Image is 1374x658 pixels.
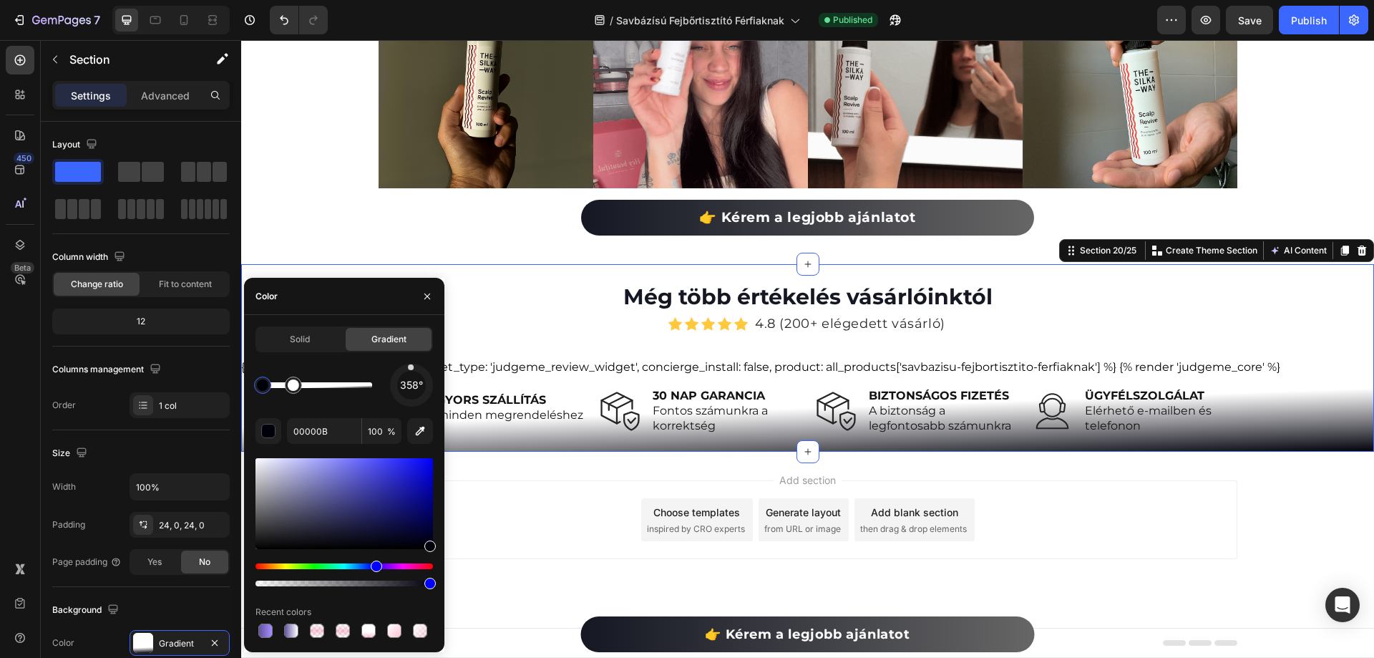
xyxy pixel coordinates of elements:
img: i2.svg [575,351,615,392]
p: Advanced [141,88,190,103]
button: 7 [6,6,107,34]
div: Layout [52,135,100,155]
button: AI Content [1025,202,1088,219]
div: Publish [1291,13,1327,28]
strong: BIZTONSÁGOS FIZETÉS [628,349,768,362]
div: Background [52,601,122,620]
span: Save [1238,14,1262,26]
input: Eg: FFFFFF [287,418,361,444]
div: Add blank section [630,465,717,480]
span: legfontosabb számunkra [628,379,770,392]
div: 450 [14,153,34,164]
span: Yes [147,556,162,569]
iframe: Design area [241,40,1374,658]
div: Page padding [52,556,122,569]
span: then drag & drop elements [619,483,726,495]
h2: Még több értékelés vásárlóinktól [148,241,985,272]
strong: 30 NAP GARANCIA [411,349,524,362]
strong: 👉 Kérem a legjobb ajánlatot [464,586,668,602]
span: telefonon [844,379,900,392]
img: i4.svg [791,351,832,392]
div: Order [52,399,76,412]
span: inspired by CRO experts [406,483,504,495]
span: / [610,13,613,28]
div: Padding [52,518,85,531]
div: Recent colors [255,606,311,619]
div: 12 [55,311,227,332]
img: i1.svg [142,347,183,388]
span: Add section [532,432,600,447]
span: Change ratio [71,278,123,291]
p: 4.8 (200+ elégedett vásárló) [514,274,704,294]
a: 👉 Kérem a legjobb ajánlatot [340,160,793,195]
span: Published [833,14,872,26]
div: Width [52,480,76,493]
p: Settings [71,88,111,103]
div: Undo/Redo [270,6,328,34]
a: 👉 Kérem a legjobb ajánlatot [340,576,793,612]
div: Column width [52,248,128,267]
span: % [387,425,396,438]
span: minden megrendeléshez [195,368,342,382]
span: A biztonság a [628,364,704,377]
input: Auto [130,474,229,500]
div: Generate layout [525,465,600,480]
div: 24, 0, 24, 0 [159,519,226,532]
span: Fontos számunkra a korrektség [411,364,527,392]
button: Publish [1279,6,1339,34]
div: Columns management [52,360,164,379]
div: Open Intercom Messenger [1325,588,1360,622]
span: Solid [290,333,310,346]
div: 1 col [159,400,226,412]
strong: ÜGYFÉLSZOLGÁLAT [844,349,963,362]
button: Save [1226,6,1273,34]
span: 358° [400,377,423,394]
strong: 👉 Kérem a legjobb ajánlatot [458,169,674,185]
div: Gradient [159,637,200,650]
div: Choose templates [412,465,499,480]
span: Gradient [371,333,406,346]
span: Fit to content [159,278,212,291]
div: Section 20/25 [836,204,898,217]
p: 7 [94,11,100,29]
div: Color [52,637,74,649]
p: Section [69,51,187,68]
span: Savbázísú Fejbőrtisztító Férfiaknak [616,13,784,28]
div: Size [52,444,90,463]
p: Create Theme Section [925,204,1016,217]
span: No [199,556,210,569]
strong: GYORS SZÁLLÍTÁS [195,353,305,367]
span: from URL or image [523,483,600,495]
div: Color [255,290,278,303]
div: Hue [255,563,433,569]
div: Beta [11,262,34,274]
img: i2.svg [359,351,399,392]
span: Elérhető e-mailben és [844,364,970,377]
